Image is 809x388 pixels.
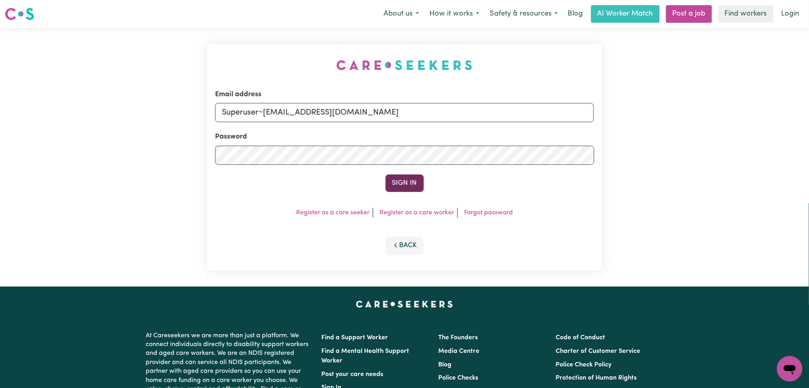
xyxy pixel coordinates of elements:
a: Login [777,5,804,23]
button: Safety & resources [485,6,563,22]
a: Code of Conduct [556,335,605,341]
button: How it works [424,6,485,22]
a: Careseekers home page [356,301,453,307]
a: Blog [439,362,452,368]
a: Protection of Human Rights [556,375,637,381]
a: Careseekers logo [5,5,34,23]
a: Post your care needs [322,371,384,378]
a: Media Centre [439,348,480,354]
a: Blog [563,5,588,23]
a: Find workers [718,5,773,23]
a: Find a Mental Health Support Worker [322,348,409,364]
a: Police Checks [439,375,479,381]
a: Police Check Policy [556,362,611,368]
input: Email address [215,103,594,122]
a: Register as a care worker [380,210,454,216]
a: Forgot password [464,210,513,216]
a: The Founders [439,335,478,341]
img: Careseekers logo [5,7,34,21]
button: Sign In [386,174,424,192]
a: Register as a care seeker [296,210,370,216]
a: Charter of Customer Service [556,348,640,354]
button: Back [386,237,424,254]
iframe: Button to launch messaging window [777,356,803,382]
label: Email address [215,89,261,100]
a: AI Worker Match [591,5,660,23]
a: Find a Support Worker [322,335,388,341]
label: Password [215,132,247,142]
button: About us [378,6,424,22]
a: Post a job [666,5,712,23]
